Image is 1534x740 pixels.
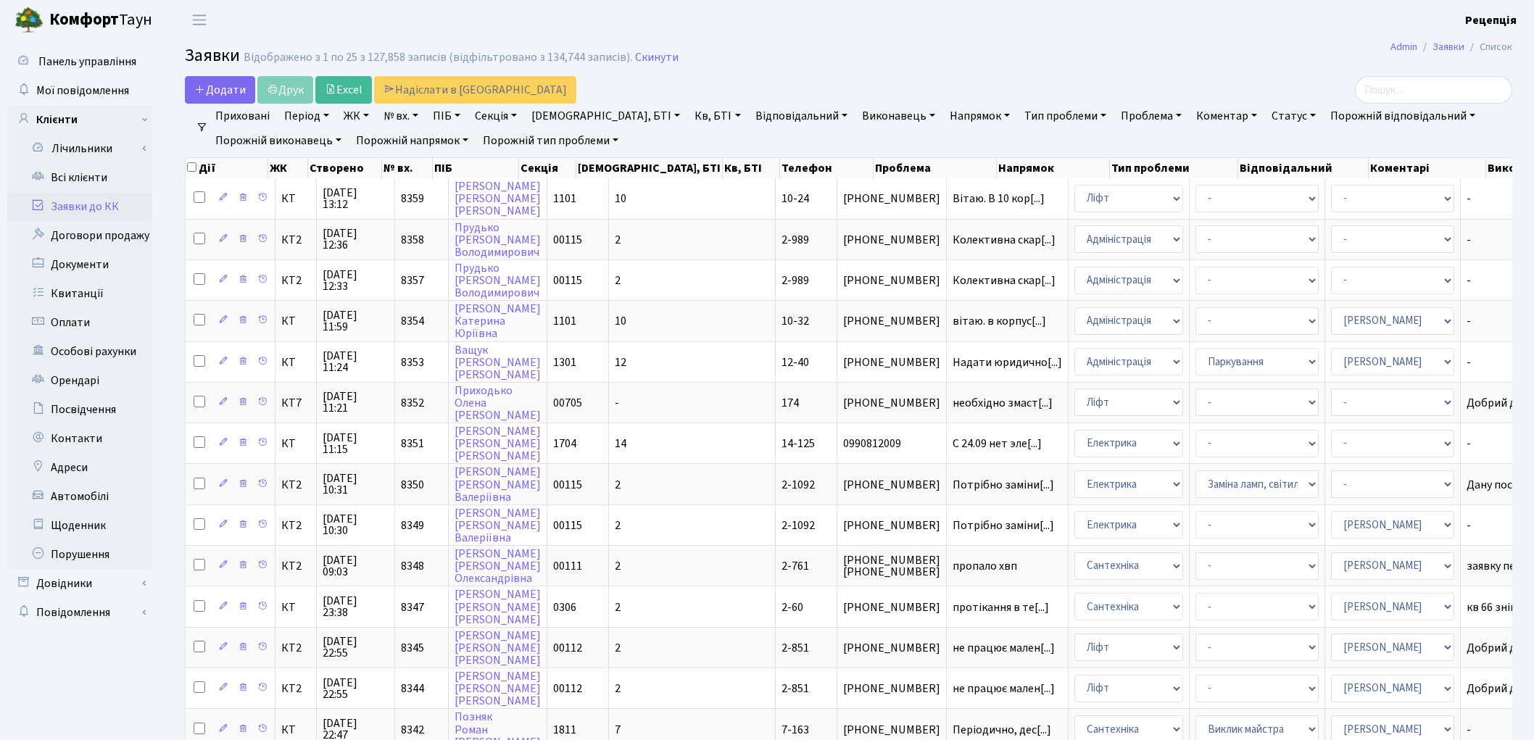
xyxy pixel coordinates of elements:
a: Документи [7,250,152,279]
span: 2 [615,517,621,533]
a: Секція [469,104,523,128]
span: 7 [615,722,621,738]
span: КТ [281,193,310,204]
span: [DATE] 11:15 [323,432,389,455]
span: Таун [49,8,152,33]
span: 00115 [553,273,582,288]
span: [PHONE_NUMBER] [843,193,940,204]
th: Відповідальний [1238,158,1369,178]
a: [PERSON_NAME][PERSON_NAME]Валеріївна [455,505,541,546]
a: Адреси [7,453,152,482]
a: Квитанції [7,279,152,308]
span: 0990812009 [843,438,940,449]
span: КТ [281,357,310,368]
span: 00112 [553,640,582,656]
span: Колективна скар[...] [953,232,1056,248]
span: 00115 [553,232,582,248]
span: [DATE] 23:38 [323,595,389,618]
a: Проблема [1115,104,1187,128]
a: Посвідчення [7,395,152,424]
th: Коментарі [1369,158,1486,178]
span: 2 [615,273,621,288]
span: 12 [615,354,626,370]
span: 8349 [401,517,424,533]
span: 8350 [401,477,424,493]
th: ПІБ [433,158,519,178]
span: [PHONE_NUMBER] [843,479,940,491]
span: [PHONE_NUMBER] [843,602,940,613]
th: Проблема [874,158,997,178]
span: Надати юридично[...] [953,354,1062,370]
b: Рецепція [1465,12,1517,28]
span: [PHONE_NUMBER] [843,275,940,286]
a: Контакти [7,424,152,453]
span: [PHONE_NUMBER] [843,234,940,246]
li: Список [1464,39,1512,55]
div: Відображено з 1 по 25 з 127,858 записів (відфільтровано з 134,744 записів). [244,51,632,65]
span: 10 [615,191,626,207]
span: [DATE] 11:24 [323,350,389,373]
a: Порожній тип проблеми [477,128,624,153]
a: [PERSON_NAME]КатеринаЮріївна [455,301,541,341]
a: Порожній напрямок [350,128,474,153]
span: [DATE] 12:33 [323,269,389,292]
a: Автомобілі [7,482,152,511]
span: 2 [615,232,621,248]
span: 2-851 [781,640,809,656]
span: 00115 [553,477,582,493]
a: Ващук[PERSON_NAME][PERSON_NAME] [455,342,541,383]
span: КТ [281,438,310,449]
span: - [615,395,619,411]
a: Прудько[PERSON_NAME]Володимирович [455,260,541,301]
a: Коментар [1190,104,1263,128]
span: Потрібно заміни[...] [953,517,1054,533]
a: Заявки до КК [7,192,152,221]
a: ПриходькоОлена[PERSON_NAME] [455,383,541,423]
a: Тип проблеми [1019,104,1112,128]
a: Всі клієнти [7,163,152,192]
th: № вх. [382,158,433,178]
span: 2 [615,477,621,493]
span: 2 [615,558,621,574]
span: [PHONE_NUMBER] [843,315,940,327]
a: [PERSON_NAME][PERSON_NAME]Валеріївна [455,465,541,505]
span: 00112 [553,681,582,697]
span: 8353 [401,354,424,370]
span: Колективна скар[...] [953,273,1056,288]
span: не працює мален[...] [953,681,1055,697]
span: [DATE] 10:31 [323,473,389,496]
span: 8354 [401,313,424,329]
span: КТ2 [281,479,310,491]
a: Admin [1390,39,1417,54]
span: пропало хвп [953,560,1062,572]
a: Договори продажу [7,221,152,250]
a: Напрямок [944,104,1016,128]
span: С 24.09 нет эле[...] [953,436,1042,452]
a: [PERSON_NAME][PERSON_NAME][PERSON_NAME] [455,587,541,628]
a: Довідники [7,569,152,598]
span: 8342 [401,722,424,738]
span: [PHONE_NUMBER] [843,357,940,368]
span: 1704 [553,436,576,452]
a: Повідомлення [7,598,152,627]
a: Щоденник [7,511,152,540]
th: Кв, БТІ [723,158,780,178]
span: Мої повідомлення [36,83,129,99]
a: Порушення [7,540,152,569]
input: Пошук... [1355,76,1512,104]
span: [PHONE_NUMBER] [843,520,940,531]
span: 2-989 [781,273,809,288]
span: Потрібно заміни[...] [953,477,1054,493]
a: Скинути [635,51,679,65]
span: КТ [281,602,310,613]
span: [PHONE_NUMBER] [843,683,940,694]
th: ЖК [268,158,309,178]
th: Секція [519,158,576,178]
span: Заявки [185,43,240,68]
span: 7-163 [781,722,809,738]
span: 8358 [401,232,424,248]
span: Періодично, дес[...] [953,722,1051,738]
span: Додати [194,82,246,98]
span: [DATE] 22:55 [323,636,389,659]
span: необхідно змаст[...] [953,395,1053,411]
